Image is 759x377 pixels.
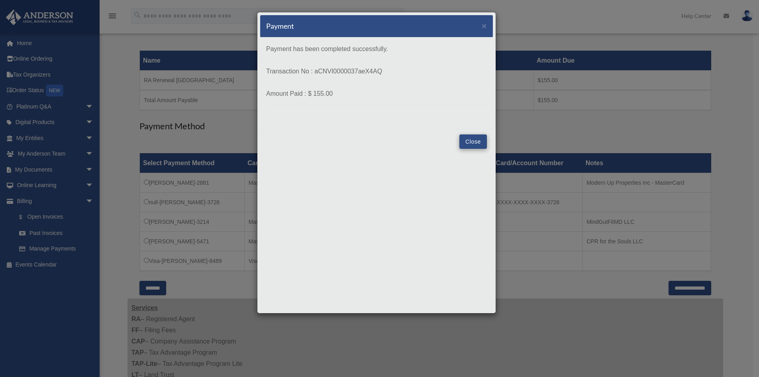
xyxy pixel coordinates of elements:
h5: Payment [266,21,294,31]
p: Transaction No : aCNVI0000037aeX4AQ [266,66,487,77]
p: Payment has been completed successfully. [266,43,487,55]
button: Close [459,134,487,149]
span: × [482,21,487,30]
p: Amount Paid : $ 155.00 [266,88,487,99]
button: Close [482,22,487,30]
